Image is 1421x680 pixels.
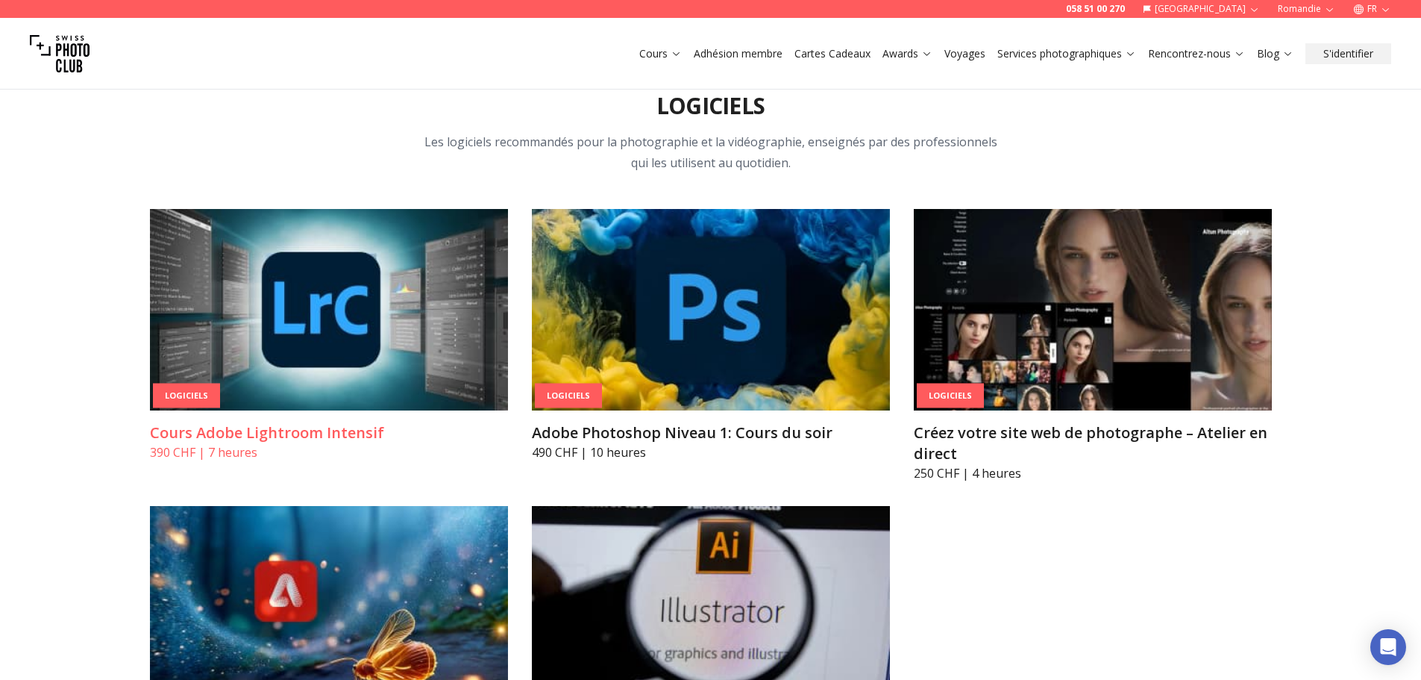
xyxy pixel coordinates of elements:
div: Logiciels [153,384,220,408]
a: Créez votre site web de photographe – Atelier en directLogicielsCréez votre site web de photograp... [914,209,1272,482]
img: Swiss photo club [30,24,90,84]
h3: Adobe Photoshop Niveau 1: Cours du soir [532,422,890,443]
p: 390 CHF | 7 heures [150,443,508,461]
div: Open Intercom Messenger [1370,629,1406,665]
a: Rencontrez-nous [1148,46,1245,61]
a: Awards [882,46,932,61]
button: Services photographiques [991,43,1142,64]
p: 250 CHF | 4 heures [914,464,1272,482]
button: Awards [876,43,938,64]
a: Cartes Cadeaux [794,46,871,61]
img: Adobe Photoshop Niveau 1: Cours du soir [532,209,890,411]
a: Blog [1257,46,1293,61]
a: Services photographiques [997,46,1136,61]
h2: Logiciels [656,93,765,119]
a: Adobe Photoshop Niveau 1: Cours du soirLogicielsAdobe Photoshop Niveau 1: Cours du soir490 CHF | ... [532,209,890,461]
div: Logiciels [535,384,602,408]
p: 490 CHF | 10 heures [532,443,890,461]
button: S'identifier [1305,43,1391,64]
a: Voyages [944,46,985,61]
a: Cours [639,46,682,61]
a: 058 51 00 270 [1066,3,1125,15]
a: Adhésion membre [694,46,782,61]
h3: Cours Adobe Lightroom Intensif [150,422,508,443]
img: Cours Adobe Lightroom Intensif [150,209,508,411]
button: Cours [633,43,688,64]
h3: Créez votre site web de photographe – Atelier en direct [914,422,1272,464]
button: Voyages [938,43,991,64]
span: Les logiciels recommandés pour la photographie et la vidéographie, enseignés par des professionne... [424,134,997,171]
button: Blog [1251,43,1299,64]
div: Logiciels [917,384,984,408]
button: Rencontrez-nous [1142,43,1251,64]
button: Adhésion membre [688,43,788,64]
img: Créez votre site web de photographe – Atelier en direct [914,209,1272,411]
button: Cartes Cadeaux [788,43,876,64]
a: Cours Adobe Lightroom IntensifLogicielsCours Adobe Lightroom Intensif390 CHF | 7 heures [150,209,508,461]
